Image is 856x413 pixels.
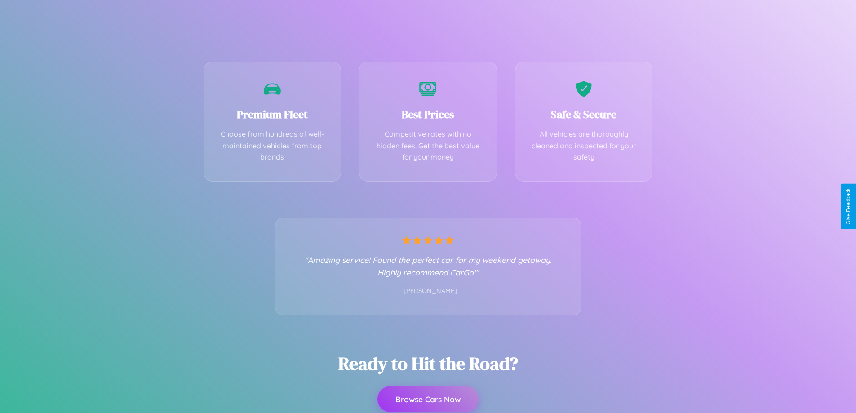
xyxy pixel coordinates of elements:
p: All vehicles are thoroughly cleaned and inspected for your safety [529,129,639,163]
h2: Ready to Hit the Road? [338,351,518,376]
p: - [PERSON_NAME] [293,285,563,297]
p: Choose from hundreds of well-maintained vehicles from top brands [217,129,328,163]
p: "Amazing service! Found the perfect car for my weekend getaway. Highly recommend CarGo!" [293,253,563,279]
p: Competitive rates with no hidden fees. Get the best value for your money [373,129,483,163]
h3: Safe & Secure [529,107,639,122]
div: Give Feedback [845,188,852,225]
button: Browse Cars Now [377,386,479,412]
h3: Premium Fleet [217,107,328,122]
h3: Best Prices [373,107,483,122]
